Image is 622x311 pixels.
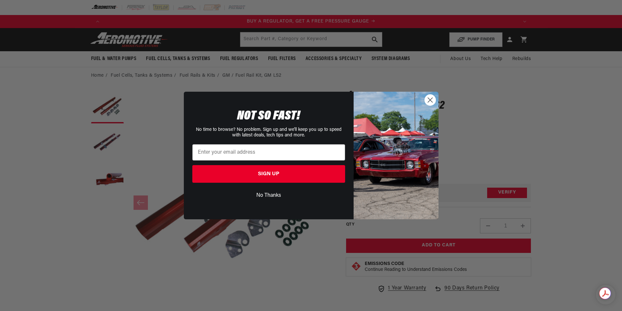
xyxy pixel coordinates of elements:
[354,92,439,219] img: 85cdd541-2605-488b-b08c-a5ee7b438a35.jpeg
[192,144,345,161] input: Enter your email address
[192,165,345,183] button: SIGN UP
[196,127,342,138] span: No time to browse? No problem. Sign up and we'll keep you up to speed with latest deals, tech tip...
[192,189,345,202] button: No Thanks
[237,110,300,123] span: NOT SO FAST!
[424,94,436,106] button: Close dialog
